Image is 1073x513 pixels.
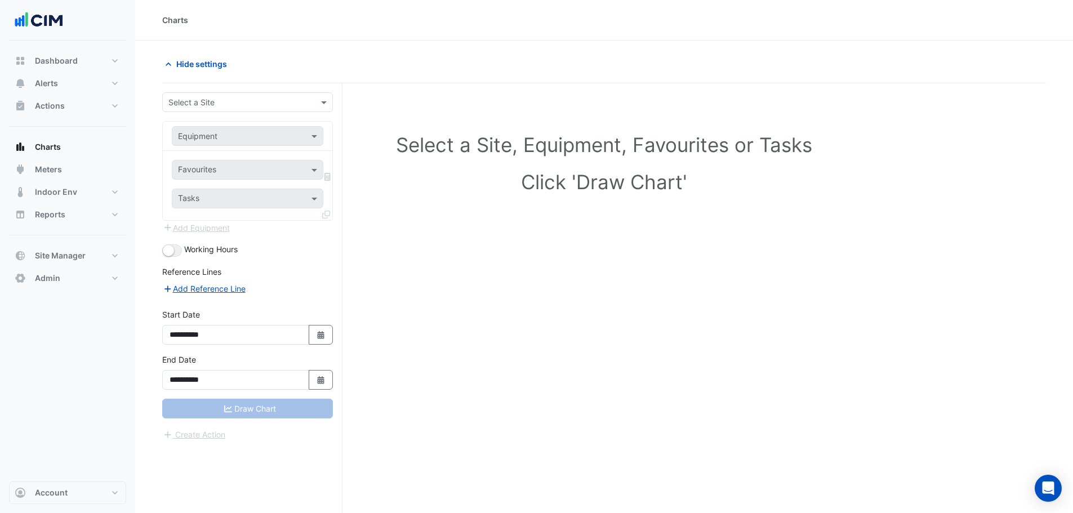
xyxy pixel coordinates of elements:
[35,55,78,66] span: Dashboard
[14,9,64,32] img: Company Logo
[15,164,26,175] app-icon: Meters
[15,100,26,111] app-icon: Actions
[1035,475,1062,502] div: Open Intercom Messenger
[176,192,199,207] div: Tasks
[9,181,126,203] button: Indoor Env
[162,266,221,278] label: Reference Lines
[35,273,60,284] span: Admin
[35,100,65,111] span: Actions
[9,244,126,267] button: Site Manager
[15,186,26,198] app-icon: Indoor Env
[176,163,216,178] div: Favourites
[187,133,1021,157] h1: Select a Site, Equipment, Favourites or Tasks
[9,203,126,226] button: Reports
[162,14,188,26] div: Charts
[187,170,1021,194] h1: Click 'Draw Chart'
[162,354,196,365] label: End Date
[162,429,226,438] app-escalated-ticket-create-button: Please correct errors first
[35,141,61,153] span: Charts
[9,72,126,95] button: Alerts
[9,95,126,117] button: Actions
[9,50,126,72] button: Dashboard
[9,136,126,158] button: Charts
[322,209,330,219] span: Clone Favourites and Tasks from this Equipment to other Equipment
[35,487,68,498] span: Account
[323,172,333,181] span: Choose Function
[15,55,26,66] app-icon: Dashboard
[162,309,200,320] label: Start Date
[184,244,238,254] span: Working Hours
[9,267,126,289] button: Admin
[162,54,234,74] button: Hide settings
[35,186,77,198] span: Indoor Env
[176,58,227,70] span: Hide settings
[35,78,58,89] span: Alerts
[15,78,26,89] app-icon: Alerts
[15,250,26,261] app-icon: Site Manager
[15,141,26,153] app-icon: Charts
[316,375,326,385] fa-icon: Select Date
[15,209,26,220] app-icon: Reports
[35,164,62,175] span: Meters
[162,282,246,295] button: Add Reference Line
[35,250,86,261] span: Site Manager
[316,330,326,340] fa-icon: Select Date
[9,158,126,181] button: Meters
[15,273,26,284] app-icon: Admin
[9,481,126,504] button: Account
[35,209,65,220] span: Reports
